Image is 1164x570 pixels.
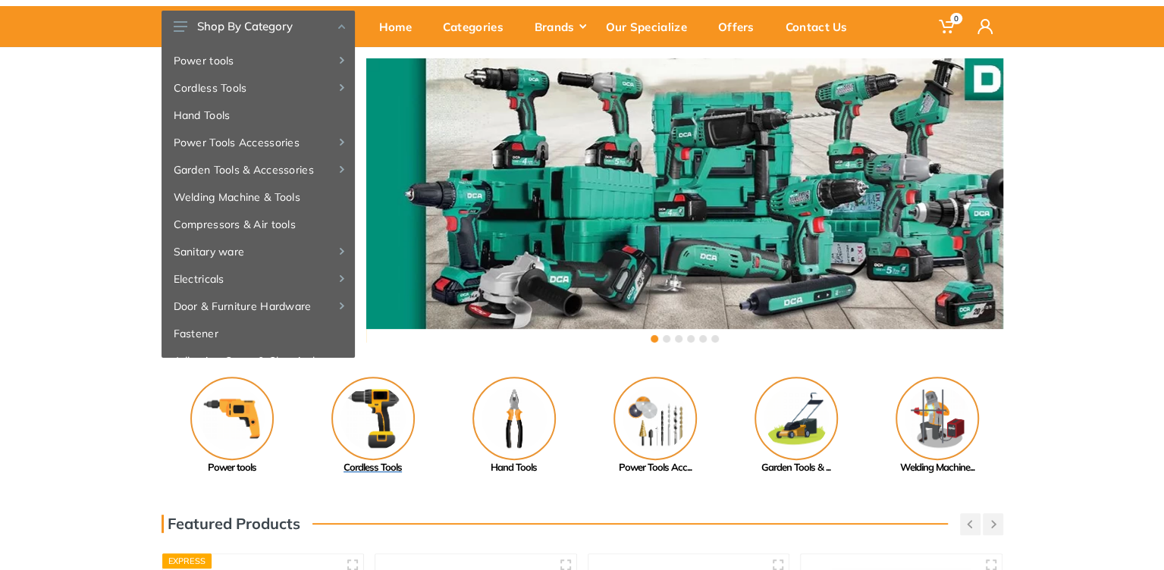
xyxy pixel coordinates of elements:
[162,293,355,320] a: Door & Furniture Hardware
[331,377,415,460] img: Royal - Cordless Tools
[162,347,355,374] a: Adhesive, Spray & Chemical
[162,553,212,568] div: Express
[524,11,595,42] div: Brands
[162,183,355,211] a: Welding Machine & Tools
[190,377,274,460] img: Royal - Power tools
[162,102,355,129] a: Hand Tools
[896,377,979,460] img: Royal - Welding Machine & Tools
[162,129,355,156] a: Power Tools Accessories
[472,377,556,460] img: Royal - Hand Tools
[595,11,707,42] div: Our Specialize
[303,460,444,475] div: Cordless Tools
[775,11,868,42] div: Contact Us
[444,460,585,475] div: Hand Tools
[928,6,967,47] a: 0
[162,238,355,265] a: Sanitary ware
[444,377,585,475] a: Hand Tools
[303,377,444,475] a: Cordless Tools
[162,320,355,347] a: Fastener
[162,74,355,102] a: Cordless Tools
[432,6,524,47] a: Categories
[867,460,1008,475] div: Welding Machine...
[162,47,355,74] a: Power tools
[726,377,867,475] a: Garden Tools & ...
[726,460,867,475] div: Garden Tools & ...
[162,515,300,533] h3: Featured Products
[162,156,355,183] a: Garden Tools & Accessories
[162,211,355,238] a: Compressors & Air tools
[369,11,432,42] div: Home
[755,377,838,460] img: Royal - Garden Tools & Accessories
[707,6,775,47] a: Offers
[585,460,726,475] div: Power Tools Acc...
[162,265,355,293] a: Electricals
[585,377,726,475] a: Power Tools Acc...
[775,6,868,47] a: Contact Us
[867,377,1008,475] a: Welding Machine...
[950,13,962,24] span: 0
[162,11,355,42] button: Shop By Category
[162,460,303,475] div: Power tools
[162,377,303,475] a: Power tools
[707,11,775,42] div: Offers
[595,6,707,47] a: Our Specialize
[369,6,432,47] a: Home
[432,11,524,42] div: Categories
[613,377,697,460] img: Royal - Power Tools Accessories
